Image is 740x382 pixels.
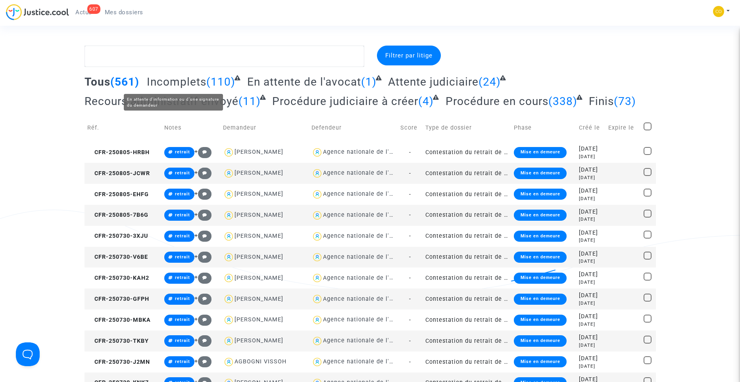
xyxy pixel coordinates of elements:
div: Mise en demeure [514,189,566,200]
img: 5a13cfc393247f09c958b2f13390bacc [713,6,724,17]
div: [DATE] [579,229,603,237]
td: Contestation du retrait de [PERSON_NAME] par l'ANAH (mandataire) [423,226,511,247]
div: [PERSON_NAME] [234,275,283,281]
td: Créé le [576,114,606,142]
div: [PERSON_NAME] [234,212,283,218]
span: - [409,170,411,177]
td: Expire le [605,114,640,142]
div: [PERSON_NAME] [234,191,283,197]
img: icon-user.svg [311,168,323,179]
td: Score [398,114,423,142]
td: Defendeur [309,114,397,142]
img: icon-user.svg [223,189,234,200]
span: CFR-250805-HRBH [87,149,150,156]
div: Agence nationale de l'habitat [323,149,410,155]
img: icon-user.svg [311,189,323,200]
span: En attente de l'avocat [247,75,361,88]
img: icon-user.svg [223,314,234,326]
span: (24) [479,75,501,88]
span: retrait [175,275,190,280]
div: [DATE] [579,174,603,181]
span: CFR-250730-3XJU [87,233,148,239]
td: Contestation du retrait de [PERSON_NAME] par l'ANAH (mandataire) [423,247,511,268]
span: (73) [614,95,636,108]
div: Mise en demeure [514,315,566,326]
div: [DATE] [579,166,603,174]
div: [PERSON_NAME] [234,170,283,176]
span: - [409,254,411,260]
td: Contestation du retrait de [PERSON_NAME] par l'ANAH (mandataire) [423,142,511,163]
img: icon-user.svg [311,210,323,221]
span: retrait [175,254,190,260]
span: CFR-250730-V6BE [87,254,148,260]
td: Contestation du retrait de [PERSON_NAME] par l'ANAH (mandataire) [423,184,511,205]
img: icon-user.svg [223,231,234,242]
div: Mise en demeure [514,294,566,305]
td: Contestation du retrait de [PERSON_NAME] par l'ANAH (mandataire) [423,309,511,330]
div: [DATE] [579,195,603,202]
img: icon-user.svg [223,252,234,263]
img: icon-user.svg [311,356,323,368]
span: + [194,316,211,323]
div: [DATE] [579,145,603,153]
div: Agence nationale de l'habitat [323,275,410,281]
span: CFR-250730-J2MN [87,359,150,365]
span: + [194,253,211,260]
div: [DATE] [579,216,603,223]
td: Notes [161,114,221,142]
span: + [194,169,211,176]
img: icon-user.svg [223,335,234,347]
div: [DATE] [579,237,603,244]
span: CFR-250730-KAH2 [87,275,149,281]
div: [DATE] [579,321,603,328]
span: - [409,296,411,302]
span: + [194,232,211,239]
td: Contestation du retrait de [PERSON_NAME] par l'ANAH (mandataire) [423,288,511,309]
td: Contestation du retrait de [PERSON_NAME] par l'ANAH (mandataire) [423,351,511,372]
span: Recours administratif envoyé [85,95,238,108]
span: Actus [75,9,92,16]
span: (561) [110,75,139,88]
div: Agence nationale de l'habitat [323,212,410,218]
div: [PERSON_NAME] [234,296,283,302]
span: CFR-250805-EHFG [87,191,149,198]
span: Finis [589,95,614,108]
div: [DATE] [579,187,603,195]
span: retrait [175,191,190,197]
td: Réf. [85,114,161,142]
span: Incomplets [147,75,206,88]
div: [DATE] [579,279,603,286]
span: retrait [175,233,190,239]
div: Mise en demeure [514,231,566,242]
div: Mise en demeure [514,252,566,263]
span: Filtrer par litige [385,52,432,59]
span: retrait [175,338,190,343]
div: [DATE] [579,208,603,216]
img: icon-user.svg [311,147,323,158]
img: icon-user.svg [223,293,234,305]
img: icon-user.svg [311,314,323,326]
img: icon-user.svg [223,147,234,158]
div: [PERSON_NAME] [234,233,283,239]
span: Procédure judiciaire à créer [272,95,418,108]
img: icon-user.svg [311,293,323,305]
div: Agence nationale de l'habitat [323,316,410,323]
img: icon-user.svg [223,272,234,284]
span: - [409,191,411,198]
span: - [409,338,411,344]
div: Mise en demeure [514,335,566,346]
span: (11) [238,95,261,108]
div: [DATE] [579,291,603,300]
span: retrait [175,149,190,155]
span: + [194,148,211,155]
span: + [194,274,211,281]
span: - [409,275,411,281]
div: Mise en demeure [514,210,566,221]
div: Agence nationale de l'habitat [323,170,410,176]
div: Agence nationale de l'habitat [323,337,410,344]
td: Demandeur [220,114,309,142]
img: icon-user.svg [311,272,323,284]
span: (110) [206,75,235,88]
span: + [194,337,211,344]
span: - [409,212,411,218]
